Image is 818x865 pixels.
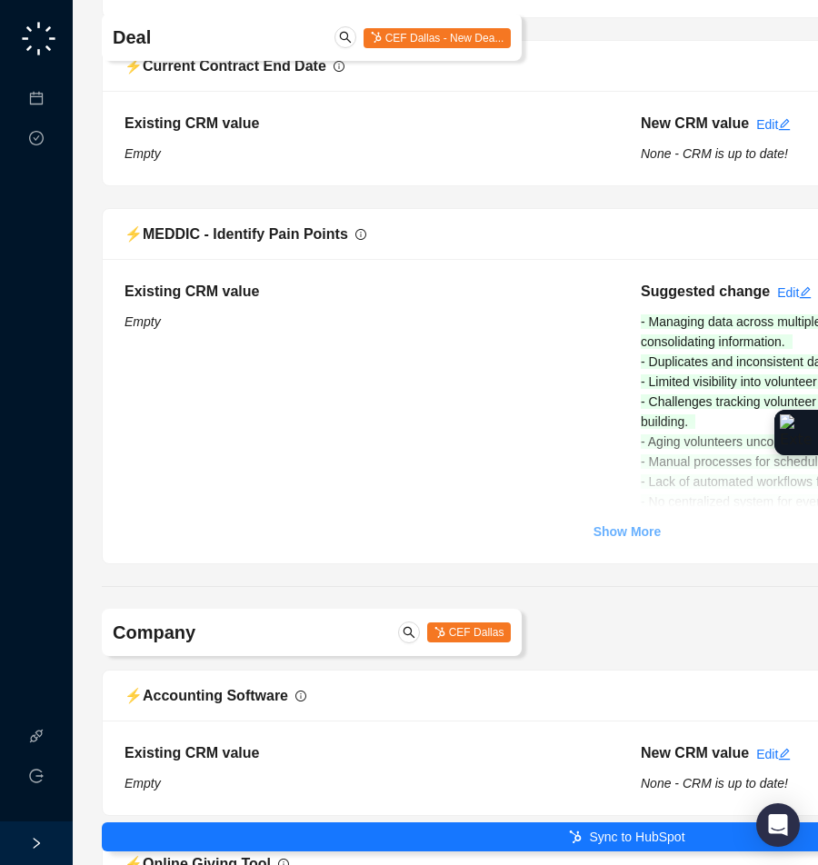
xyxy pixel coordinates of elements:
[641,742,749,764] h5: New CRM value
[427,624,511,639] a: CEF Dallas
[125,146,161,161] i: Empty
[589,827,684,847] span: Sync to HubSpot
[125,314,161,329] i: Empty
[125,58,326,74] span: ⚡️ Current Contract End Date
[364,28,511,48] span: CEF Dallas - New Dea...
[594,524,662,539] strong: Show More
[777,285,812,300] a: Edit
[756,803,800,847] div: Open Intercom Messenger
[334,61,344,72] span: info-circle
[125,776,161,790] i: Empty
[125,688,288,703] span: ⚡️ Accounting Software
[18,18,59,59] img: logo-small-C4UdH2pc.png
[125,742,613,764] h5: Existing CRM value
[756,747,791,761] a: Edit
[641,281,770,303] h5: Suggested change
[641,146,788,161] i: None - CRM is up to date!
[113,25,340,50] h4: Deal
[364,30,511,45] a: CEF Dallas - New Dea...
[778,118,791,131] span: edit
[125,113,613,134] h5: Existing CRM value
[29,769,44,783] span: logout
[339,31,352,44] span: search
[113,620,340,645] h4: Company
[125,281,613,303] h5: Existing CRM value
[780,414,813,451] img: Extension Icon
[799,286,812,299] span: edit
[641,113,749,134] h5: New CRM value
[756,117,791,132] a: Edit
[30,837,43,850] span: right
[427,622,511,642] span: CEF Dallas
[295,691,306,701] span: info-circle
[355,229,366,240] span: info-circle
[125,226,348,242] span: ⚡️ MEDDIC - Identify Pain Points
[778,748,791,761] span: edit
[403,626,415,639] span: search
[641,776,788,790] i: None - CRM is up to date!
